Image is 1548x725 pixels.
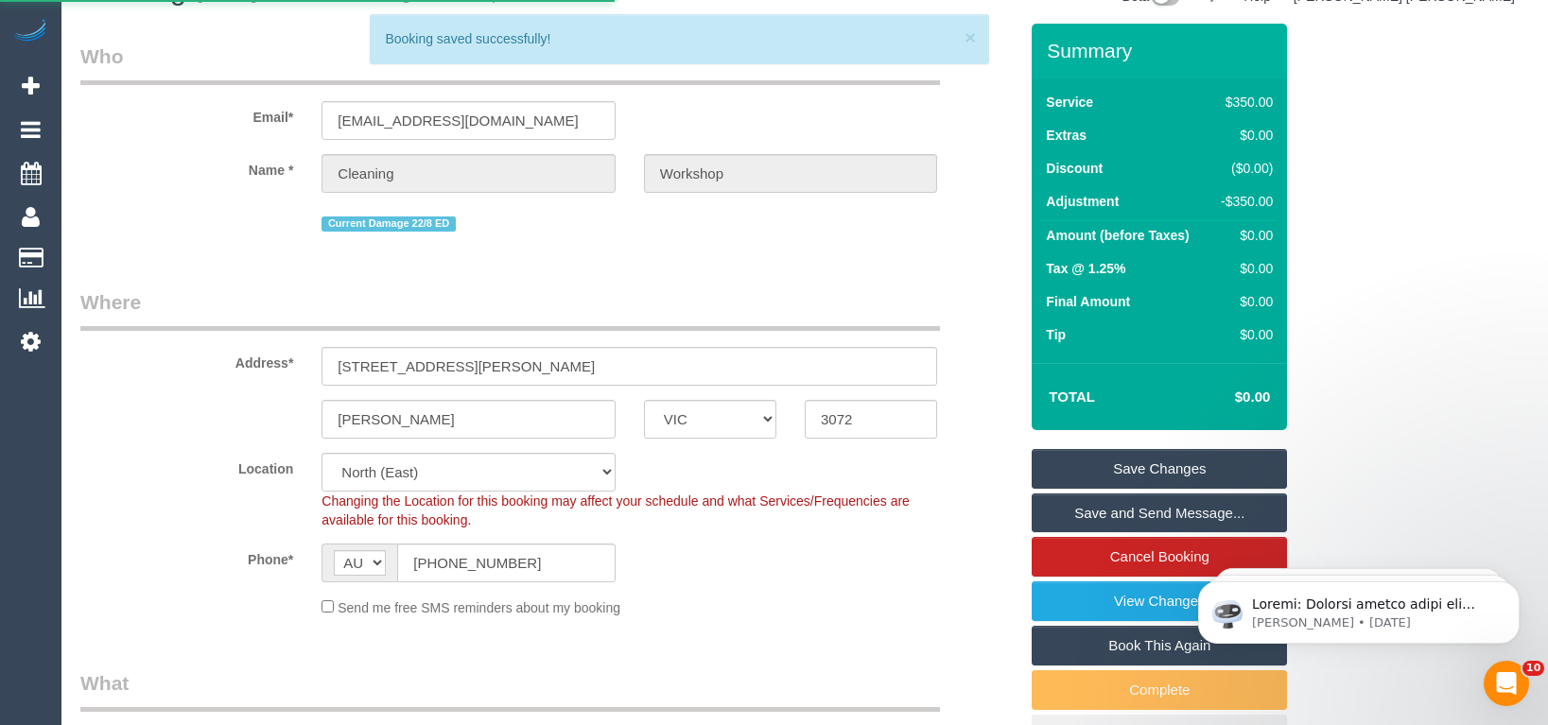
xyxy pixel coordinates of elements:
[1032,449,1287,489] a: Save Changes
[1032,626,1287,665] a: Book This Again
[1046,159,1103,178] label: Discount
[1046,93,1093,112] label: Service
[80,669,940,712] legend: What
[1214,259,1273,278] div: $0.00
[965,27,976,47] button: ×
[322,216,456,232] span: Current Damage 22/8 ED
[1032,537,1287,577] a: Cancel Booking
[1214,159,1273,178] div: ($0.00)
[1049,388,1095,405] strong: Total
[66,154,307,180] label: Name *
[1046,192,1119,211] label: Adjustment
[66,101,307,127] label: Email*
[66,453,307,478] label: Location
[322,400,615,439] input: Suburb*
[1046,226,1189,245] label: Amount (before Taxes)
[397,544,615,582] input: Phone*
[385,29,974,48] div: Booking saved successfully!
[1046,325,1066,344] label: Tip
[80,288,940,331] legend: Where
[1046,259,1125,278] label: Tax @ 1.25%
[1522,661,1544,676] span: 10
[644,154,937,193] input: Last Name*
[1484,661,1529,706] iframe: Intercom live chat
[1170,542,1548,674] iframe: Intercom notifications message
[322,154,615,193] input: First Name*
[1214,292,1273,311] div: $0.00
[1214,226,1273,245] div: $0.00
[1214,192,1273,211] div: -$350.00
[80,43,940,85] legend: Who
[66,347,307,372] label: Address*
[322,101,615,140] input: Email*
[338,600,620,615] span: Send me free SMS reminders about my booking
[1214,325,1273,344] div: $0.00
[66,544,307,569] label: Phone*
[1214,93,1273,112] div: $350.00
[1032,493,1287,533] a: Save and Send Message...
[1046,292,1130,311] label: Final Amount
[11,19,49,45] img: Automaid Logo
[805,400,937,439] input: Post Code*
[1032,581,1287,621] a: View Changes
[1046,126,1087,145] label: Extras
[1214,126,1273,145] div: $0.00
[1047,40,1278,61] h3: Summary
[1178,389,1270,406] h4: $0.00
[322,493,910,527] span: Changing the Location for this booking may affect your schedule and what Services/Frequencies are...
